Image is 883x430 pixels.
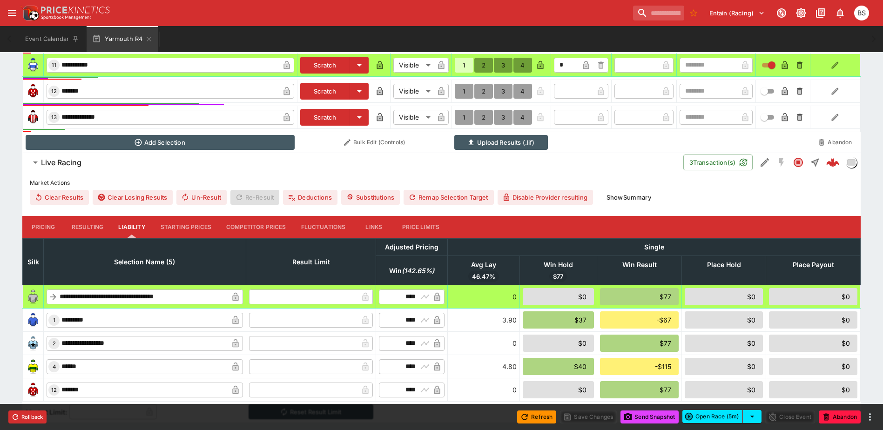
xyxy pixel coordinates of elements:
[111,216,153,238] button: Liability
[793,157,804,168] svg: Closed
[300,57,350,74] button: Scratch
[379,265,445,276] span: Win(142.65%)
[30,176,853,190] label: Market Actions
[376,238,448,255] th: Adjusted Pricing
[4,5,20,21] button: open drawer
[451,338,516,348] div: 0
[51,317,57,323] span: 1
[533,259,583,270] span: Win Hold
[451,362,516,371] div: 4.80
[813,135,857,150] button: Abandon
[826,156,839,169] img: logo-cerberus--red.svg
[832,5,849,21] button: Notifications
[49,114,59,121] span: 13
[455,84,473,99] button: 1
[819,411,861,421] span: Mark an event as closed and abandoned.
[769,311,857,329] div: $0
[600,288,679,305] div: $77
[494,110,512,125] button: 3
[782,259,844,270] span: Place Payout
[494,58,512,73] button: 3
[455,58,473,73] button: 1
[402,265,434,276] em: ( 142.65 %)
[685,288,763,305] div: $0
[26,110,40,125] img: runner 13
[773,154,790,171] button: SGM Disabled
[176,190,226,205] button: Un-Result
[455,110,473,125] button: 1
[682,410,762,423] div: split button
[697,259,751,270] span: Place Hold
[773,5,790,21] button: Connected to PK
[812,5,829,21] button: Documentation
[26,383,40,397] img: runner 12
[851,3,872,23] button: Brendan Scoble
[769,288,857,305] div: $0
[513,84,532,99] button: 4
[451,385,516,395] div: 0
[494,84,512,99] button: 3
[50,62,58,68] span: 11
[685,335,763,352] div: $0
[300,109,350,126] button: Scratch
[523,335,594,352] div: $0
[153,216,219,238] button: Starting Prices
[846,157,856,168] img: liveracing
[793,5,809,21] button: Toggle light/dark mode
[393,110,434,125] div: Visible
[246,238,376,285] th: Result Limit
[769,358,857,375] div: $0
[454,135,548,150] button: Upload Results (.lif)
[682,410,743,423] button: Open Race (5m)
[549,272,567,282] span: $77
[523,381,594,398] div: $0
[612,259,667,270] span: Win Result
[26,313,40,328] img: runner 1
[20,4,39,22] img: PriceKinetics Logo
[230,190,279,205] span: Re-Result
[30,190,89,205] button: Clear Results
[600,335,679,352] div: $77
[341,190,400,205] button: Substitutions
[686,6,701,20] button: No Bookmarks
[353,216,395,238] button: Links
[819,410,861,423] button: Abandon
[601,190,657,205] button: ShowSummary
[26,336,40,351] img: runner 2
[685,381,763,398] div: $0
[283,190,337,205] button: Deductions
[769,335,857,352] div: $0
[393,58,434,73] div: Visible
[87,26,158,52] button: Yarmouth R4
[448,238,861,255] th: Single
[633,6,684,20] input: search
[756,154,773,171] button: Edit Detail
[600,358,679,375] div: -$115
[846,157,857,168] div: liveracing
[854,6,869,20] div: Brendan Scoble
[26,359,40,374] img: runner 4
[404,190,494,205] button: Remap Selection Target
[685,358,763,375] div: $0
[704,6,770,20] button: Select Tenant
[826,156,839,169] div: 50fad0d4-44a8-4671-852f-8d40d83f3d0a
[474,110,493,125] button: 2
[395,216,447,238] button: Price Limits
[517,410,556,423] button: Refresh
[451,292,516,302] div: 0
[26,289,40,304] img: blank-silk.png
[513,58,532,73] button: 4
[300,83,350,100] button: Scratch
[51,363,58,370] span: 4
[790,154,807,171] button: Closed
[26,58,40,73] img: runner 11
[523,288,594,305] div: $0
[513,110,532,125] button: 4
[294,216,353,238] button: Fluctuations
[769,381,857,398] div: $0
[523,311,594,329] div: $37
[451,315,516,325] div: 3.90
[600,311,679,329] div: -$67
[8,410,47,423] button: Rollback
